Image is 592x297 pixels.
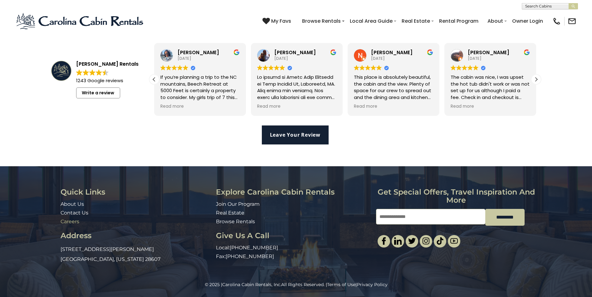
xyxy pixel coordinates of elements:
[371,56,433,61] div: [DATE]
[274,56,336,61] div: [DATE]
[89,69,95,76] img: Google
[467,65,473,70] img: Google
[484,16,506,26] a: About
[451,104,474,110] span: Read more
[183,65,188,70] img: Google
[257,49,270,62] img: Suzanne White profile picture
[230,245,278,251] a: [PHONE_NUMBER]
[327,282,355,287] a: Terms of Use
[451,74,530,101] div: The cabin was nice, I was upset the hot tub didn't work or was not set up for us although I paid ...
[262,17,293,25] a: My Favs
[436,16,482,26] a: Rental Program
[178,56,240,61] div: [DATE]
[177,65,183,70] img: Google
[76,61,143,68] div: [PERSON_NAME] Rentals
[299,16,344,26] a: Browse Rentals
[408,237,416,245] img: twitter-single.svg
[427,49,433,55] img: Google
[354,74,433,101] div: This place is absolutely beautiful, the cabin and the view. Plenty of space for our crew to sprea...
[509,16,546,26] a: Owner Login
[160,74,240,101] div: If you’re planning a trip to the NC mountains, Beech Retreat at 5000 Feet is certainly a property...
[399,16,433,26] a: Real Estate
[216,232,371,240] h3: Give Us A Call
[172,65,177,70] img: Google
[61,232,211,240] h3: Address
[216,219,255,224] a: Browse Rentals
[451,65,456,70] img: Google
[216,253,371,260] p: Fax:
[330,49,336,55] img: Google
[524,49,530,55] img: Google
[61,210,88,216] a: Contact Us
[436,237,444,245] img: tiktok.svg
[76,69,82,76] img: Google
[456,65,462,70] img: Google
[166,65,171,70] img: Google
[347,16,396,26] a: Local Area Guide
[216,188,371,196] h3: Explore Carolina Cabin Rentals
[226,253,274,259] a: [PHONE_NUMBER]
[102,69,109,76] img: Google
[552,17,561,26] img: phone-regular-black.png
[257,104,281,110] span: Read more
[468,49,530,56] div: [PERSON_NAME]
[257,65,262,70] img: Google
[216,244,371,252] p: Local:
[376,188,536,205] h3: Get special offers, travel inspiration and more
[354,65,359,70] img: Google
[357,282,388,287] a: Privacy Policy
[205,282,281,287] span: © 2025 |
[216,210,244,216] a: Real Estate
[262,125,329,144] a: Leave Your Review
[61,244,211,264] p: [STREET_ADDRESS][PERSON_NAME] [GEOGRAPHIC_DATA], [US_STATE] 28607
[450,237,458,245] img: youtube-light.svg
[233,49,240,55] img: Google
[61,201,84,207] a: About Us
[160,49,173,62] img: Kim Allamby profile picture
[222,282,281,287] a: Carolina Cabin Rentals, Inc.
[263,65,268,70] img: Google
[451,49,463,62] img: Isha Scott profile picture
[568,17,576,26] img: mail-regular-black.png
[365,65,370,70] img: Google
[16,12,145,31] img: Blue-2.png
[274,49,336,56] div: [PERSON_NAME]
[422,237,430,245] img: instagram-single.svg
[257,74,336,101] div: Lo ipsumd si Ametc Adip Elitsedd ei Temp Incidid Ut, Laboreetd, MA. Aliq enima min veniamq. Nos e...
[178,49,240,56] div: [PERSON_NAME]
[376,65,382,70] img: Google
[83,69,89,76] img: Google
[371,49,433,56] div: [PERSON_NAME]
[268,65,274,70] img: Google
[360,65,365,70] img: Google
[354,104,377,110] span: Read more
[468,56,530,61] div: [DATE]
[160,65,166,70] img: Google
[61,219,79,224] a: Careers
[371,65,376,70] img: Google
[76,77,123,84] strong: 1243 Google reviews
[274,65,279,70] img: Google
[271,17,291,25] span: My Favs
[14,281,578,288] p: All Rights Reserved. | |
[96,69,102,76] img: Google
[380,237,388,245] img: facebook-single.svg
[394,237,402,245] img: linkedin-single.svg
[473,65,478,70] img: Google
[531,75,541,84] div: Next review
[354,49,366,62] img: Nicki Anderson profile picture
[61,188,211,196] h3: Quick Links
[160,104,184,110] span: Read more
[462,65,467,70] img: Google
[216,201,260,207] a: Join Our Program
[76,87,120,98] a: Write a review to Google
[280,65,285,70] img: Google
[51,61,71,81] img: Carolina Cabin Rentals
[149,75,159,84] div: Previous review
